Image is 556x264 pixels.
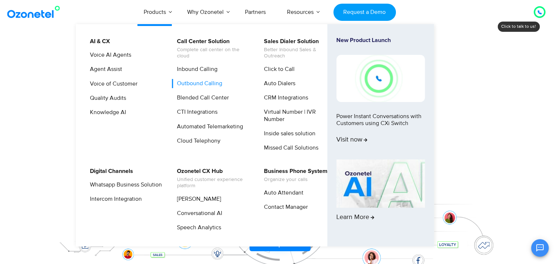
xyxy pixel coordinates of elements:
span: Complete call center on the cloud [177,47,249,59]
span: Organize your calls [264,177,328,183]
a: Missed Call Solutions [259,143,319,152]
a: Business Phone SystemOrganize your calls [259,167,329,184]
div: Turn every conversation into a growth engine for your enterprise. [50,101,507,109]
a: Speech Analytics [172,223,222,232]
a: Quality Audits [85,94,127,103]
a: Contact Manager [259,203,309,212]
a: Agent Assist [85,65,123,74]
a: Whatsapp Business Solution [85,180,163,189]
div: Customer Experiences [50,65,507,101]
a: Virtual Number | IVR Number [259,108,337,124]
span: Unified customer experience platform [177,177,249,189]
a: Digital Channels [85,167,134,176]
a: Cloud Telephony [172,136,222,146]
a: Call Center SolutionComplete call center on the cloud [172,37,250,60]
a: Outbound Calling [172,79,223,88]
span: Better Inbound Sales & Outreach [264,47,336,59]
div: Orchestrate Intelligent [50,46,507,70]
a: CTI Integrations [172,108,219,117]
a: Voice of Customer [85,79,139,88]
span: Visit now [336,136,367,144]
img: AI [336,159,425,208]
a: Knowledge AI [85,108,127,117]
a: Ozonetel CX HubUnified customer experience platform [172,167,250,190]
a: Click to Call [259,65,296,74]
a: Inbound Calling [172,65,219,74]
a: Learn More [336,159,425,234]
a: Request a Demo [333,4,396,21]
a: Conversational AI [172,209,223,218]
a: Intercom Integration [85,195,143,204]
button: Open chat [531,239,549,257]
a: Blended Call Center [172,93,230,102]
a: Voice AI Agents [85,50,132,60]
span: Learn More [336,214,374,222]
a: Auto Dialers [259,79,296,88]
a: Automated Telemarketing [172,122,244,131]
a: Sales Dialer SolutionBetter Inbound Sales & Outreach [259,37,337,60]
a: AI & CX [85,37,111,46]
a: CRM Integrations [259,93,309,102]
a: Inside sales solution [259,129,317,138]
a: New Product LaunchPower Instant Conversations with Customers using CXi SwitchVisit now [336,37,425,156]
img: New-Project-17.png [336,55,425,102]
a: [PERSON_NAME] [172,195,222,204]
a: Auto Attendant [259,188,305,197]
